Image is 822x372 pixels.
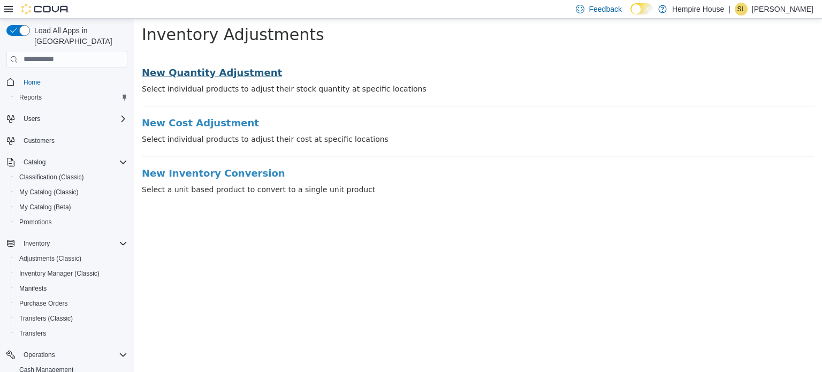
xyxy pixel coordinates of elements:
span: Customers [19,134,127,147]
p: Select individual products to adjust their cost at specific locations [8,115,680,126]
span: Manifests [19,284,47,293]
span: Inventory Adjustments [8,6,191,25]
span: Purchase Orders [19,299,68,308]
span: Purchase Orders [15,297,127,310]
span: Promotions [19,218,52,226]
p: Select individual products to adjust their stock quantity at specific locations [8,65,680,76]
span: SL [737,3,745,16]
p: Select a unit based product to convert to a single unit product [8,165,680,177]
a: Inventory Manager (Classic) [15,267,104,280]
button: Catalog [19,156,50,169]
span: Classification (Classic) [15,171,127,184]
a: New Quantity Adjustment [8,49,680,59]
p: | [728,3,730,16]
span: Catalog [19,156,127,169]
a: Reports [15,91,46,104]
button: Home [2,74,132,90]
a: New Cost Adjustment [8,99,680,110]
span: Users [24,115,40,123]
img: Cova [21,4,70,14]
button: Transfers (Classic) [11,311,132,326]
a: My Catalog (Classic) [15,186,83,199]
span: Operations [24,351,55,359]
button: Users [2,111,132,126]
span: Feedback [589,4,621,14]
span: Home [19,75,127,89]
span: My Catalog (Beta) [19,203,71,211]
div: Sharlene Lochan [735,3,748,16]
button: Promotions [11,215,132,230]
span: Operations [19,348,127,361]
p: [PERSON_NAME] [752,3,813,16]
button: Inventory [2,236,132,251]
a: Purchase Orders [15,297,72,310]
button: Inventory [19,237,54,250]
span: Catalog [24,158,45,166]
span: My Catalog (Classic) [19,188,79,196]
button: Catalog [2,155,132,170]
span: Inventory [24,239,50,248]
p: Hempire House [672,3,724,16]
span: Load All Apps in [GEOGRAPHIC_DATA] [30,25,127,47]
button: Purchase Orders [11,296,132,311]
a: Classification (Classic) [15,171,88,184]
a: My Catalog (Beta) [15,201,75,214]
button: My Catalog (Classic) [11,185,132,200]
button: Operations [19,348,59,361]
button: Users [19,112,44,125]
span: Classification (Classic) [19,173,84,181]
a: Adjustments (Classic) [15,252,86,265]
span: Adjustments (Classic) [15,252,127,265]
span: Promotions [15,216,127,229]
span: Inventory Manager (Classic) [15,267,127,280]
button: Classification (Classic) [11,170,132,185]
span: Reports [15,91,127,104]
span: My Catalog (Beta) [15,201,127,214]
span: Transfers [19,329,46,338]
span: Transfers (Classic) [15,312,127,325]
span: Adjustments (Classic) [19,254,81,263]
a: Transfers (Classic) [15,312,77,325]
a: Customers [19,134,59,147]
button: Transfers [11,326,132,341]
button: Reports [11,90,132,105]
button: Manifests [11,281,132,296]
span: Customers [24,136,55,145]
button: Customers [2,133,132,148]
span: Transfers [15,327,127,340]
span: Inventory Manager (Classic) [19,269,100,278]
input: Dark Mode [630,3,653,14]
a: Manifests [15,282,51,295]
span: Home [24,78,41,87]
span: Manifests [15,282,127,295]
span: Transfers (Classic) [19,314,73,323]
button: Adjustments (Classic) [11,251,132,266]
a: Home [19,76,45,89]
button: Operations [2,347,132,362]
span: Inventory [19,237,127,250]
button: Inventory Manager (Classic) [11,266,132,281]
a: Promotions [15,216,56,229]
span: Reports [19,93,42,102]
span: My Catalog (Classic) [15,186,127,199]
a: Transfers [15,327,50,340]
span: Users [19,112,127,125]
a: New Inventory Conversion [8,149,680,160]
button: My Catalog (Beta) [11,200,132,215]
